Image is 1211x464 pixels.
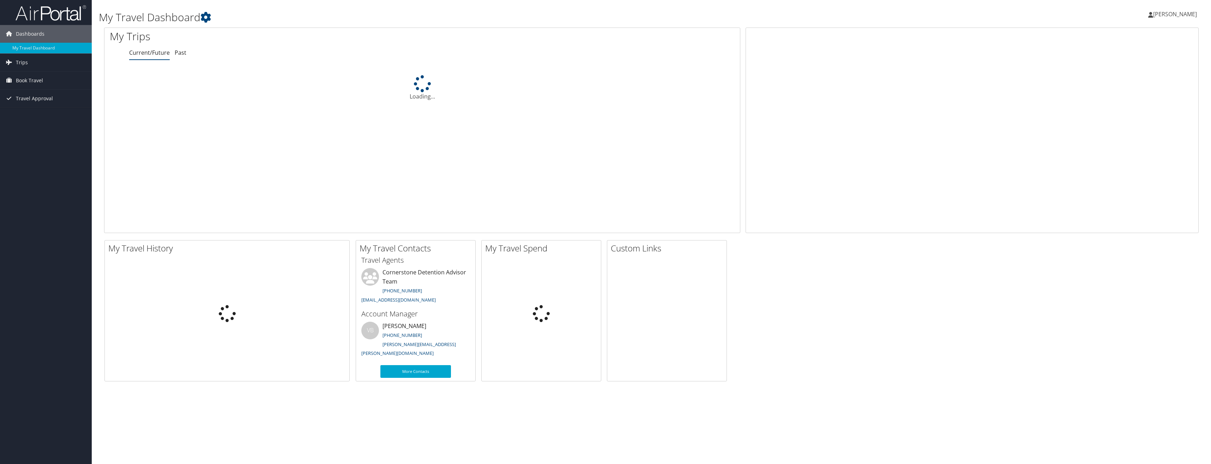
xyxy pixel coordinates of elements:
h1: My Trips [110,29,470,44]
h1: My Travel Dashboard [99,10,836,25]
img: airportal-logo.png [16,5,86,21]
a: More Contacts [380,365,451,378]
h2: My Travel Contacts [360,242,475,254]
span: Trips [16,54,28,71]
span: Book Travel [16,72,43,89]
div: VB [361,322,379,339]
li: [PERSON_NAME] [358,322,474,359]
div: Loading... [104,75,740,101]
a: [PERSON_NAME] [1148,4,1204,25]
a: [PHONE_NUMBER] [382,287,422,294]
h2: Custom Links [611,242,727,254]
span: [PERSON_NAME] [1153,10,1197,18]
h2: My Travel Spend [485,242,601,254]
h2: My Travel History [108,242,349,254]
span: Travel Approval [16,90,53,107]
a: Current/Future [129,49,170,56]
li: Cornerstone Detention Advisor Team [358,268,474,306]
a: [EMAIL_ADDRESS][DOMAIN_NAME] [361,297,436,303]
a: Past [175,49,186,56]
span: Dashboards [16,25,44,43]
a: [PHONE_NUMBER] [382,332,422,338]
a: [PERSON_NAME][EMAIL_ADDRESS][PERSON_NAME][DOMAIN_NAME] [361,341,456,357]
h3: Travel Agents [361,255,470,265]
h3: Account Manager [361,309,470,319]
